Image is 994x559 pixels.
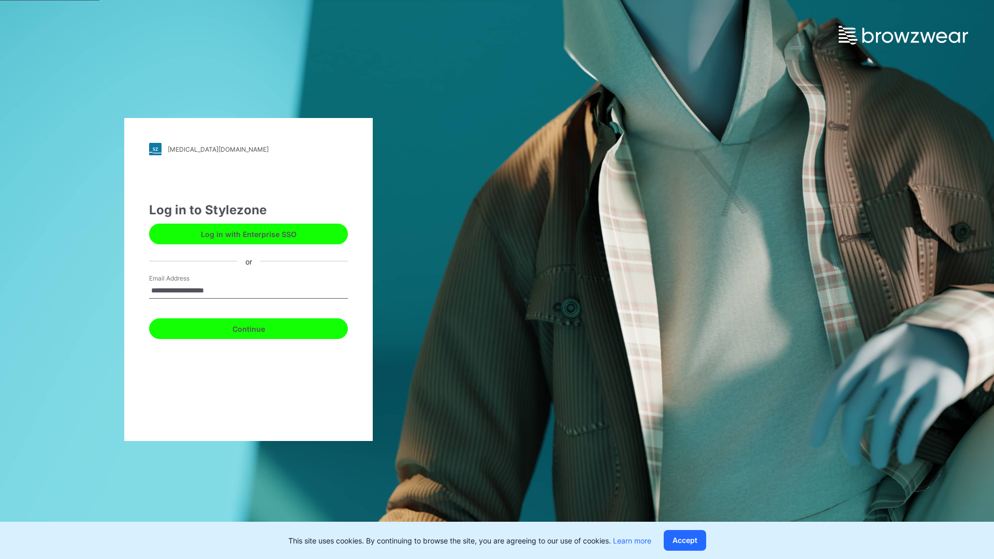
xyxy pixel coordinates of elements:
[149,143,162,155] img: stylezone-logo.562084cfcfab977791bfbf7441f1a819.svg
[839,26,968,45] img: browzwear-logo.e42bd6dac1945053ebaf764b6aa21510.svg
[237,256,260,267] div: or
[613,536,651,545] a: Learn more
[149,143,348,155] a: [MEDICAL_DATA][DOMAIN_NAME]
[149,318,348,339] button: Continue
[664,530,706,551] button: Accept
[149,274,222,283] label: Email Address
[149,224,348,244] button: Log in with Enterprise SSO
[149,201,348,219] div: Log in to Stylezone
[168,145,269,153] div: [MEDICAL_DATA][DOMAIN_NAME]
[288,535,651,546] p: This site uses cookies. By continuing to browse the site, you are agreeing to our use of cookies.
